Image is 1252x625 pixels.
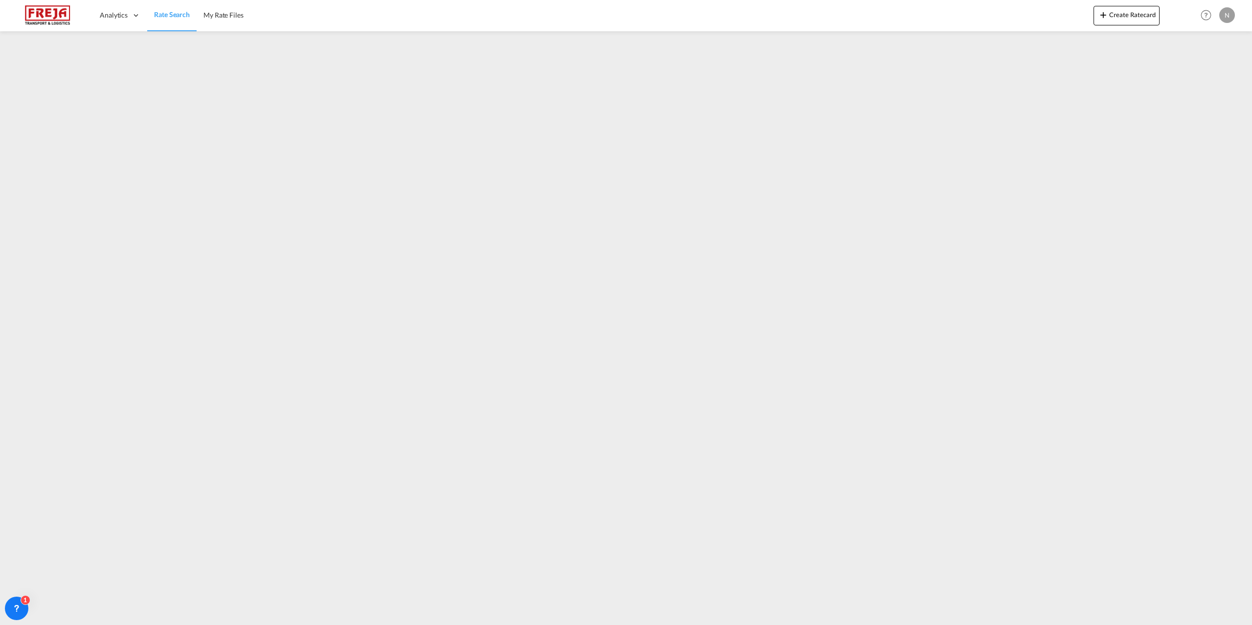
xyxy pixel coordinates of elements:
[1094,6,1160,25] button: icon-plus 400-fgCreate Ratecard
[1198,7,1214,23] span: Help
[1219,7,1235,23] div: N
[203,11,244,19] span: My Rate Files
[100,10,128,20] span: Analytics
[1198,7,1219,24] div: Help
[15,4,81,26] img: 586607c025bf11f083711d99603023e7.png
[154,10,190,19] span: Rate Search
[1097,9,1109,21] md-icon: icon-plus 400-fg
